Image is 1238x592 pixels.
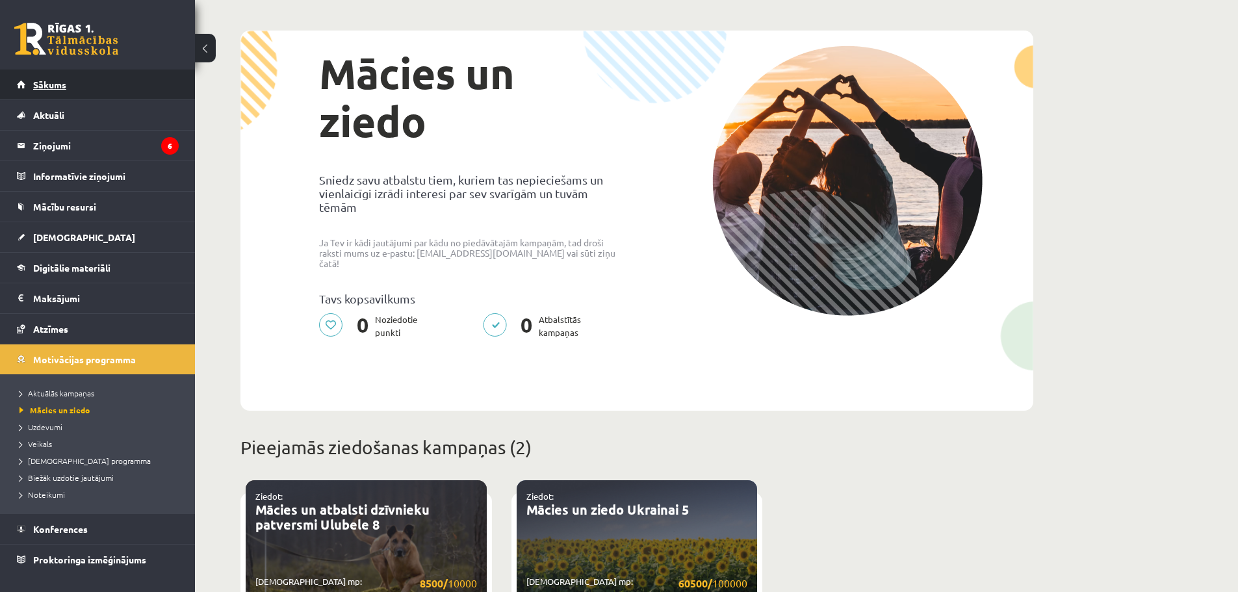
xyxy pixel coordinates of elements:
[350,313,375,339] span: 0
[19,472,114,483] span: Biežāk uzdotie jautājumi
[33,554,146,565] span: Proktoringa izmēģinājums
[319,292,627,305] p: Tavs kopsavilkums
[420,576,448,590] strong: 8500/
[19,438,182,450] a: Veikals
[14,23,118,55] a: Rīgas 1. Tālmācības vidusskola
[319,173,627,214] p: Sniedz savu atbalstu tiem, kuriem tas nepieciešams un vienlaicīgi izrādi interesi par sev svarīgā...
[33,354,136,365] span: Motivācijas programma
[17,161,179,191] a: Informatīvie ziņojumi
[19,456,151,466] span: [DEMOGRAPHIC_DATA] programma
[19,489,65,500] span: Noteikumi
[678,576,712,590] strong: 60500/
[17,514,179,544] a: Konferences
[17,222,179,252] a: [DEMOGRAPHIC_DATA]
[19,489,182,500] a: Noteikumi
[255,501,430,533] a: Mācies un atbalsti dzīvnieku patversmi Ulubele 8
[17,70,179,99] a: Sākums
[19,422,62,432] span: Uzdevumi
[17,545,179,574] a: Proktoringa izmēģinājums
[17,314,179,344] a: Atzīmes
[319,237,627,268] p: Ja Tev ir kādi jautājumi par kādu no piedāvātajām kampaņām, tad droši raksti mums uz e-pastu: [EM...
[678,575,747,591] span: 100000
[19,405,90,415] span: Mācies un ziedo
[19,472,182,483] a: Biežāk uzdotie jautājumi
[17,253,179,283] a: Digitālie materiāli
[514,313,539,339] span: 0
[33,323,68,335] span: Atzīmes
[33,231,135,243] span: [DEMOGRAPHIC_DATA]
[33,523,88,535] span: Konferences
[17,131,179,161] a: Ziņojumi6
[161,137,179,155] i: 6
[17,192,179,222] a: Mācību resursi
[17,100,179,130] a: Aktuāli
[33,161,179,191] legend: Informatīvie ziņojumi
[33,79,66,90] span: Sākums
[526,491,554,502] a: Ziedot:
[19,455,182,467] a: [DEMOGRAPHIC_DATA] programma
[19,387,182,399] a: Aktuālās kampaņas
[319,313,425,339] p: Noziedotie punkti
[33,109,64,121] span: Aktuāli
[255,491,283,502] a: Ziedot:
[17,283,179,313] a: Maksājumi
[19,439,52,449] span: Veikals
[420,575,477,591] span: 10000
[526,501,689,518] a: Mācies un ziedo Ukrainai 5
[19,421,182,433] a: Uzdevumi
[483,313,589,339] p: Atbalstītās kampaņas
[33,131,179,161] legend: Ziņojumi
[255,575,477,591] p: [DEMOGRAPHIC_DATA] mp:
[319,49,627,146] h1: Mācies un ziedo
[240,434,1033,461] p: Pieejamās ziedošanas kampaņas (2)
[526,575,748,591] p: [DEMOGRAPHIC_DATA] mp:
[33,201,96,212] span: Mācību resursi
[17,344,179,374] a: Motivācijas programma
[33,262,110,274] span: Digitālie materiāli
[712,45,983,316] img: donation-campaign-image-5f3e0036a0d26d96e48155ce7b942732c76651737588babb5c96924e9bd6788c.png
[19,404,182,416] a: Mācies un ziedo
[19,388,94,398] span: Aktuālās kampaņas
[33,283,179,313] legend: Maksājumi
